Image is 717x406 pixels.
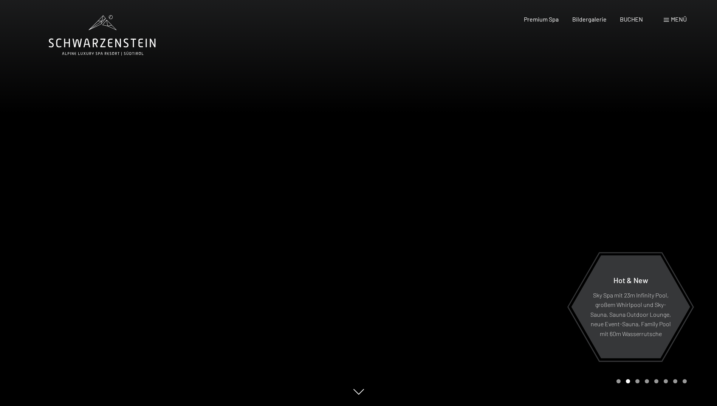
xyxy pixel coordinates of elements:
[683,379,687,383] div: Carousel Page 8
[572,15,607,23] a: Bildergalerie
[571,255,691,359] a: Hot & New Sky Spa mit 23m Infinity Pool, großem Whirlpool und Sky-Sauna, Sauna Outdoor Lounge, ne...
[626,379,630,383] div: Carousel Page 2 (Current Slide)
[654,379,658,383] div: Carousel Page 5
[635,379,640,383] div: Carousel Page 3
[645,379,649,383] div: Carousel Page 4
[524,15,559,23] a: Premium Spa
[673,379,677,383] div: Carousel Page 7
[613,275,648,284] span: Hot & New
[616,379,621,383] div: Carousel Page 1
[664,379,668,383] div: Carousel Page 6
[614,379,687,383] div: Carousel Pagination
[590,290,672,338] p: Sky Spa mit 23m Infinity Pool, großem Whirlpool und Sky-Sauna, Sauna Outdoor Lounge, neue Event-S...
[671,15,687,23] span: Menü
[620,15,643,23] a: BUCHEN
